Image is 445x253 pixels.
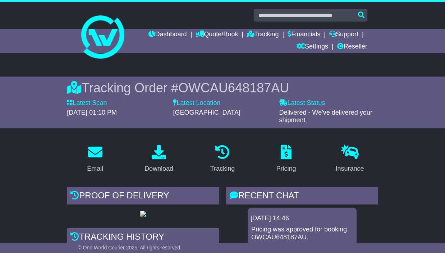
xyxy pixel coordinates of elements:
[337,41,367,53] a: Reseller
[67,109,117,116] span: [DATE] 01:10 PM
[206,142,239,176] a: Tracking
[276,164,296,174] div: Pricing
[251,226,353,241] p: Pricing was approved for booking OWCAU648187AU.
[331,142,369,176] a: Insurance
[140,142,178,176] a: Download
[67,228,219,248] div: Tracking history
[67,99,107,107] label: Latest Scan
[173,109,240,116] span: [GEOGRAPHIC_DATA]
[272,142,301,176] a: Pricing
[297,41,328,53] a: Settings
[226,187,378,206] div: RECENT CHAT
[279,99,325,107] label: Latest Status
[87,164,103,174] div: Email
[173,99,220,107] label: Latest Location
[210,164,235,174] div: Tracking
[148,29,187,41] a: Dashboard
[67,80,378,96] div: Tracking Order #
[82,142,108,176] a: Email
[247,29,279,41] a: Tracking
[288,29,320,41] a: Financials
[144,164,173,174] div: Download
[140,211,146,217] img: GetPodImage
[178,80,289,95] span: OWCAU648187AU
[279,109,372,124] span: Delivered - We've delivered your shipment
[251,215,354,222] div: [DATE] 14:46
[196,29,238,41] a: Quote/Book
[67,187,219,206] div: Proof of Delivery
[336,164,364,174] div: Insurance
[329,29,358,41] a: Support
[78,245,182,250] span: © One World Courier 2025. All rights reserved.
